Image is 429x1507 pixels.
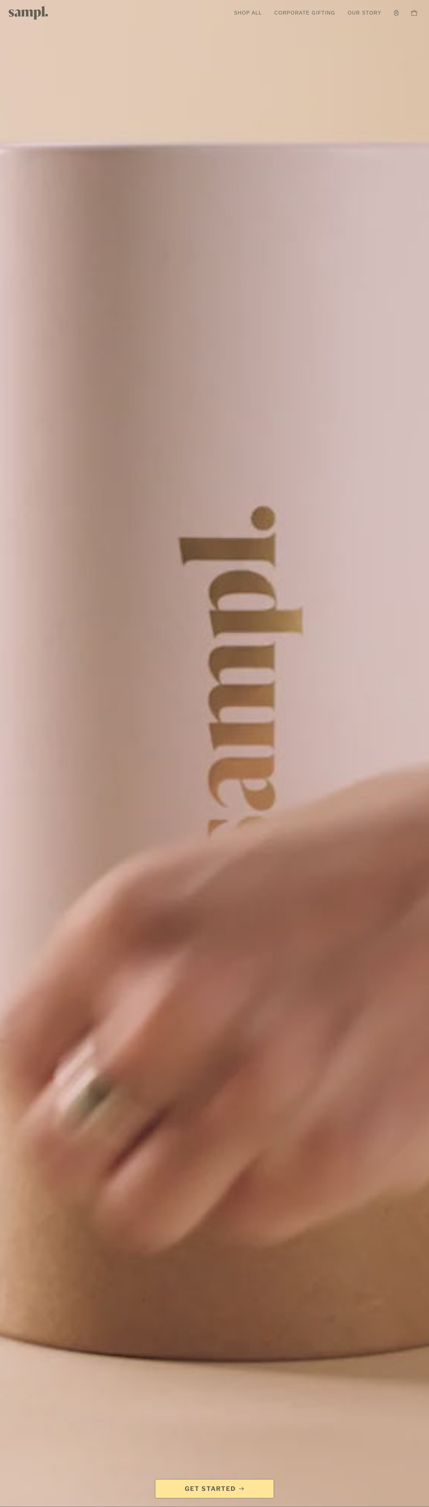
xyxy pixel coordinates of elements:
[231,6,265,20] a: Shop All
[9,6,48,20] img: Sampl logo
[185,1484,236,1493] span: Get Started
[155,1479,274,1498] a: Get Started
[271,6,338,20] a: Corporate Gifting
[345,6,385,20] a: Our Story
